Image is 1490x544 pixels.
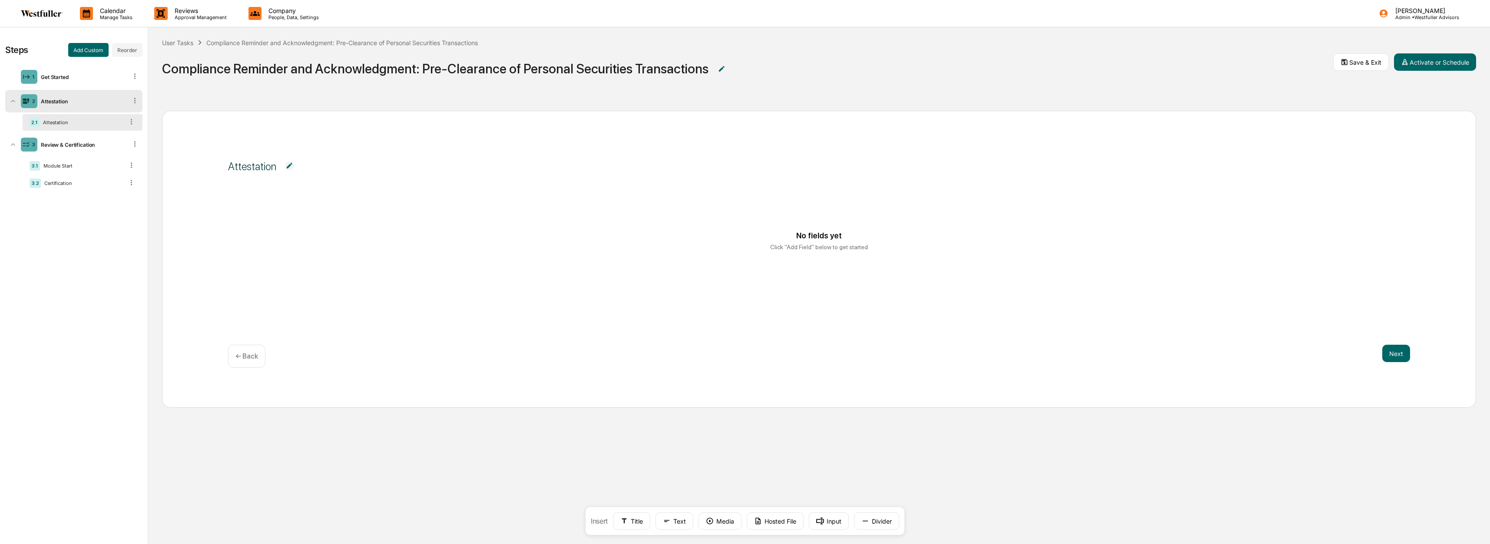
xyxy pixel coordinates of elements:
button: Hosted File [747,512,804,530]
p: Manage Tasks [93,14,137,20]
div: 3.1 [30,161,40,171]
button: Text [656,512,693,530]
div: Attestation [37,98,127,105]
div: 2.1 [30,118,40,127]
div: 2 [32,98,35,104]
div: User Tasks [162,39,193,46]
img: Additional Document Icon [717,65,726,73]
button: Save & Exit [1333,53,1389,71]
div: Module Start [40,163,124,169]
p: Reviews [168,7,231,14]
div: No fields yet [796,231,842,240]
p: Approval Management [168,14,231,20]
div: Compliance Reminder and Acknowledgment: Pre-Clearance of Personal Securities Transactions [206,39,478,46]
button: Reorder [112,43,142,57]
button: Media [699,512,742,530]
img: logo [21,10,63,17]
div: Insert [585,507,905,535]
div: Compliance Reminder and Acknowledgment: Pre-Clearance of Personal Securities Transactions [162,61,709,76]
div: Attestation [228,160,276,173]
div: Review & Certification [37,142,127,148]
p: Calendar [93,7,137,14]
button: Title [613,512,650,530]
p: [PERSON_NAME] [1388,7,1459,14]
div: 3 [32,142,35,148]
div: Get Started [37,74,127,80]
img: Additional Document Icon [285,162,294,170]
div: Steps [5,45,28,55]
iframe: Open customer support [1462,515,1486,539]
div: Certification [41,180,124,186]
div: 1 [32,74,35,80]
div: Attestation [40,119,124,125]
p: Admin • Westfuller Advisors [1388,14,1459,20]
button: Activate or Schedule [1394,53,1476,71]
p: Company [262,7,323,14]
button: Divider [854,512,899,530]
p: ← Back [235,352,258,360]
button: Next [1382,345,1410,362]
p: People, Data, Settings [262,14,323,20]
button: Input [809,512,849,530]
button: Add Custom [68,43,109,57]
div: Click "Add Field" below to get started [770,244,868,251]
div: 3.2 [30,178,41,188]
